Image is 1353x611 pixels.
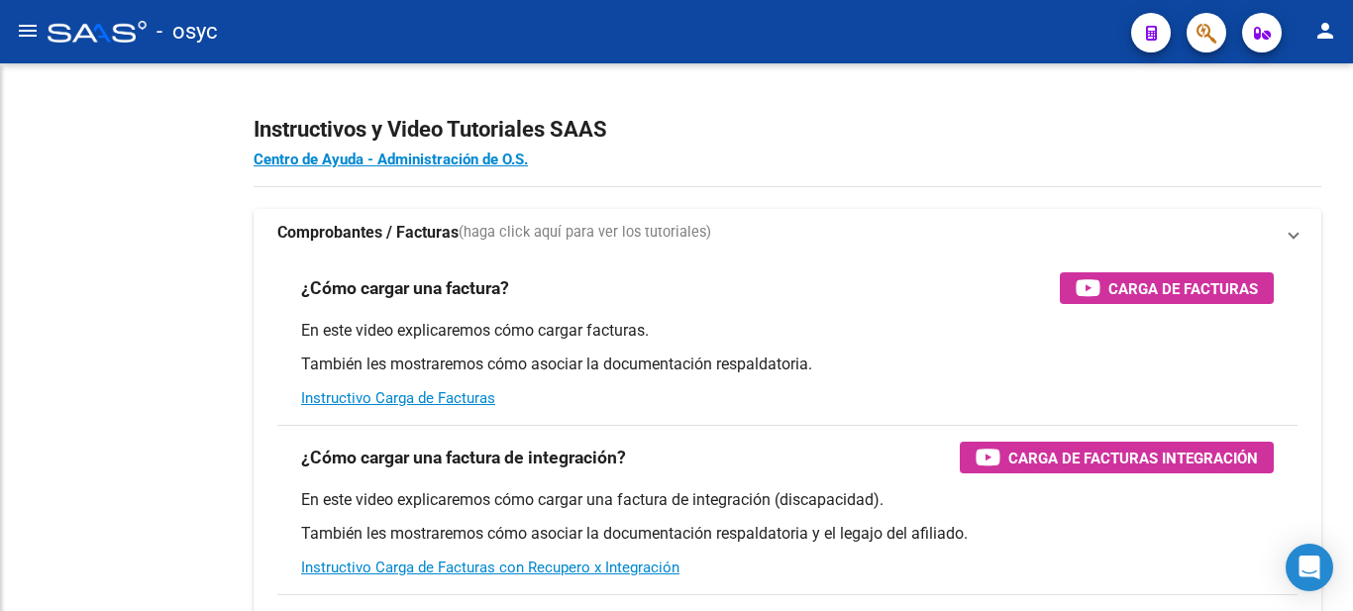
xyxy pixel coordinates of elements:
mat-expansion-panel-header: Comprobantes / Facturas(haga click aquí para ver los tutoriales) [254,209,1321,256]
h3: ¿Cómo cargar una factura? [301,274,509,302]
span: Carga de Facturas [1108,276,1258,301]
div: Open Intercom Messenger [1286,544,1333,591]
p: También les mostraremos cómo asociar la documentación respaldatoria. [301,354,1274,375]
h2: Instructivos y Video Tutoriales SAAS [254,111,1321,149]
p: En este video explicaremos cómo cargar facturas. [301,320,1274,342]
button: Carga de Facturas Integración [960,442,1274,473]
p: En este video explicaremos cómo cargar una factura de integración (discapacidad). [301,489,1274,511]
mat-icon: person [1313,19,1337,43]
span: (haga click aquí para ver los tutoriales) [459,222,711,244]
a: Instructivo Carga de Facturas [301,389,495,407]
a: Instructivo Carga de Facturas con Recupero x Integración [301,559,679,576]
h3: ¿Cómo cargar una factura de integración? [301,444,626,471]
span: Carga de Facturas Integración [1008,446,1258,470]
strong: Comprobantes / Facturas [277,222,459,244]
p: También les mostraremos cómo asociar la documentación respaldatoria y el legajo del afiliado. [301,523,1274,545]
a: Centro de Ayuda - Administración de O.S. [254,151,528,168]
mat-icon: menu [16,19,40,43]
span: - osyc [156,10,218,53]
button: Carga de Facturas [1060,272,1274,304]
